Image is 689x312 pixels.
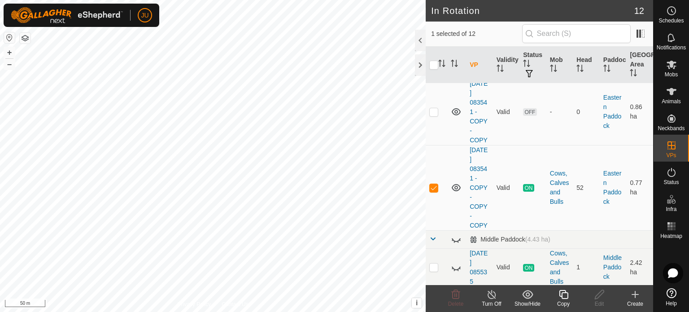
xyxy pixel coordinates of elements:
td: Valid [493,79,520,145]
th: Head [573,47,600,83]
td: 52 [573,145,600,230]
td: 0.86 ha [626,79,653,145]
th: Paddock [600,47,627,83]
span: Notifications [657,45,686,50]
td: 2.42 ha [626,248,653,286]
span: ON [523,184,534,192]
span: JU [141,11,148,20]
p-sorticon: Activate to sort [451,61,458,68]
a: Middle Paddock [603,254,622,280]
a: Eastern Paddock [603,170,621,205]
a: Eastern Paddock [603,94,621,129]
span: Heatmap [660,233,682,239]
div: Cows, Calves and Bulls [550,249,570,286]
th: [GEOGRAPHIC_DATA] Area [626,47,653,83]
div: Cows, Calves and Bulls [550,169,570,207]
span: Infra [666,207,676,212]
th: Status [519,47,546,83]
span: VPs [666,153,676,158]
a: Help [654,285,689,310]
p-sorticon: Activate to sort [438,61,445,68]
div: Turn Off [474,300,510,308]
span: OFF [523,108,536,116]
p-sorticon: Activate to sort [523,61,530,68]
span: Help [666,301,677,306]
p-sorticon: Activate to sort [603,66,611,73]
div: Create [617,300,653,308]
div: Show/Hide [510,300,545,308]
p-sorticon: Activate to sort [630,70,637,78]
td: 1 [573,248,600,286]
span: Animals [662,99,681,104]
td: Valid [493,145,520,230]
span: Neckbands [658,126,685,131]
h2: In Rotation [431,5,634,16]
th: Mob [546,47,573,83]
span: Status [663,180,679,185]
span: Delete [448,301,464,307]
div: Middle Paddock [470,236,550,243]
p-sorticon: Activate to sort [550,66,557,73]
button: i [412,298,422,308]
span: (4.43 ha) [525,236,550,243]
button: + [4,47,15,58]
span: Schedules [658,18,684,23]
a: Privacy Policy [178,300,211,308]
div: Edit [581,300,617,308]
th: VP [466,47,493,83]
span: 12 [634,4,644,18]
input: Search (S) [522,24,631,43]
div: Copy [545,300,581,308]
button: Reset Map [4,32,15,43]
span: 1 selected of 12 [431,29,522,39]
p-sorticon: Activate to sort [497,66,504,73]
span: i [416,299,418,307]
a: Contact Us [222,300,248,308]
td: 0.77 ha [626,145,653,230]
img: Gallagher Logo [11,7,123,23]
span: ON [523,264,534,272]
button: – [4,59,15,70]
div: - [550,107,570,117]
td: Valid [493,248,520,286]
td: 0 [573,79,600,145]
button: Map Layers [20,33,31,44]
p-sorticon: Activate to sort [576,66,584,73]
a: [DATE] 083541 - COPY - COPY - COPY [470,146,488,229]
a: [DATE] 083541 - COPY - COPY [470,80,488,144]
a: [DATE] 085535 [470,250,488,285]
span: Mobs [665,72,678,77]
th: Validity [493,47,520,83]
